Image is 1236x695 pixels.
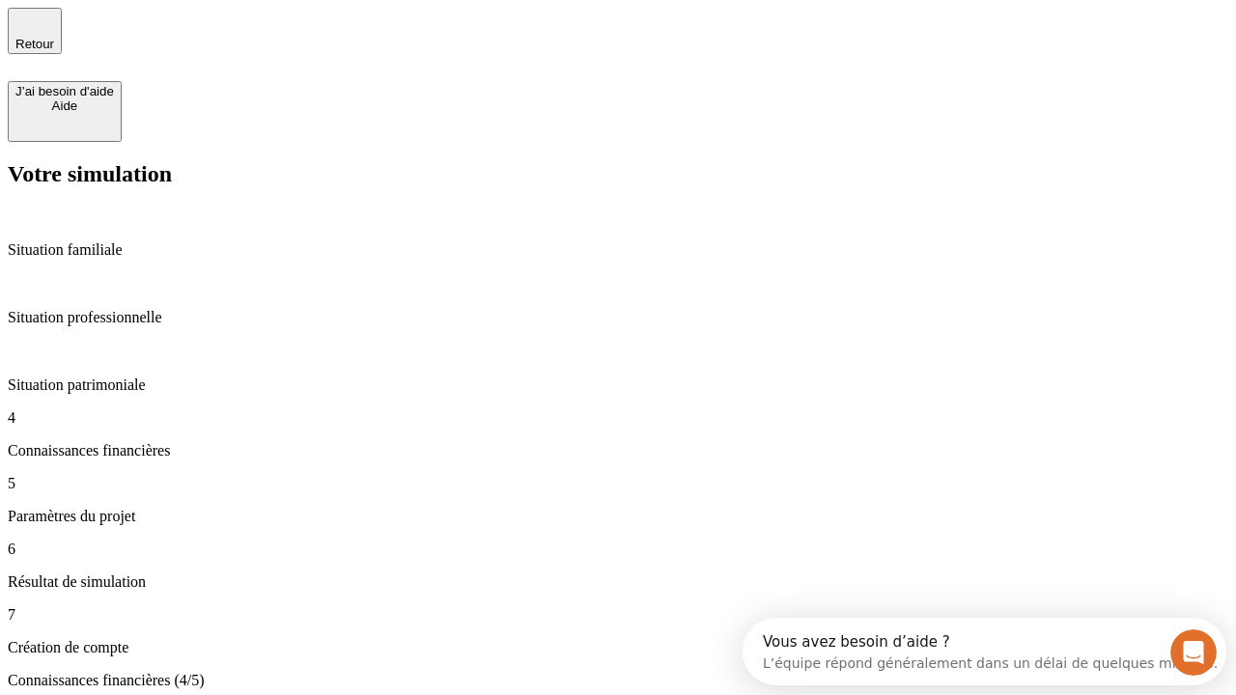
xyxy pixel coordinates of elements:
[8,606,1228,624] p: 7
[8,573,1228,591] p: Résultat de simulation
[8,508,1228,525] p: Paramètres du projet
[743,618,1226,685] iframe: Intercom live chat discovery launcher
[8,309,1228,326] p: Situation professionnelle
[8,442,1228,459] p: Connaissances financières
[8,672,1228,689] p: Connaissances financières (4/5)
[20,16,475,32] div: Vous avez besoin d’aide ?
[8,376,1228,394] p: Situation patrimoniale
[8,409,1228,427] p: 4
[8,161,1228,187] h2: Votre simulation
[15,37,54,51] span: Retour
[8,541,1228,558] p: 6
[8,8,62,54] button: Retour
[8,81,122,142] button: J’ai besoin d'aideAide
[8,639,1228,656] p: Création de compte
[15,84,114,98] div: J’ai besoin d'aide
[8,241,1228,259] p: Situation familiale
[8,475,1228,492] p: 5
[1170,629,1217,676] iframe: Intercom live chat
[8,8,532,61] div: Ouvrir le Messenger Intercom
[20,32,475,52] div: L’équipe répond généralement dans un délai de quelques minutes.
[15,98,114,113] div: Aide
